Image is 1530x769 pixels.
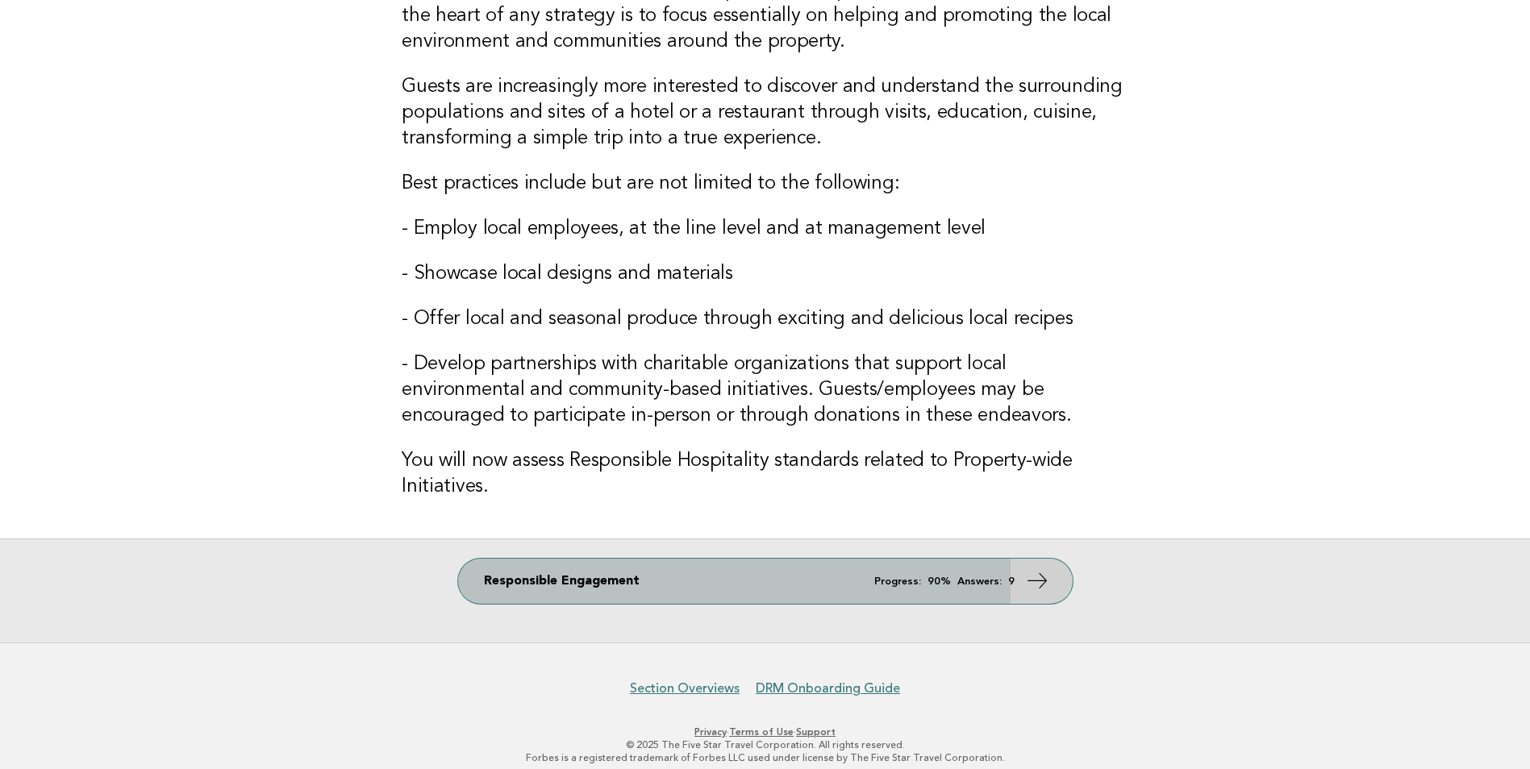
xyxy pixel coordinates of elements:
h3: You will now assess Responsible Hospitality standards related to Property-wide Initiatives. [402,448,1128,500]
strong: 9 [1008,576,1015,587]
a: Responsible Engagement Progress: 90% Answers: 9 [458,559,1073,604]
em: Answers: [957,576,1002,587]
a: DRM Onboarding Guide [756,680,900,696]
a: Section Overviews [630,680,740,696]
a: Support [796,726,836,738]
em: Progress: [874,576,921,587]
a: Terms of Use [729,726,794,738]
p: © 2025 The Five Star Travel Corporation. All rights reserved. [272,738,1259,751]
p: · · [272,725,1259,738]
h3: - Employ local employees, at the line level and at management level [402,216,1128,242]
h3: - Develop partnerships with charitable organizations that support local environmental and communi... [402,351,1128,429]
strong: 90% [928,576,951,587]
h3: - Showcase local designs and materials [402,261,1128,287]
h3: - Offer local and seasonal produce through exciting and delicious local recipes [402,306,1128,332]
h3: Best practices include but are not limited to the following: [402,171,1128,197]
p: Forbes is a registered trademark of Forbes LLC used under license by The Five Star Travel Corpora... [272,751,1259,764]
h3: Guests are increasingly more interested to discover and understand the surrounding populations an... [402,74,1128,152]
a: Privacy [694,726,727,738]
